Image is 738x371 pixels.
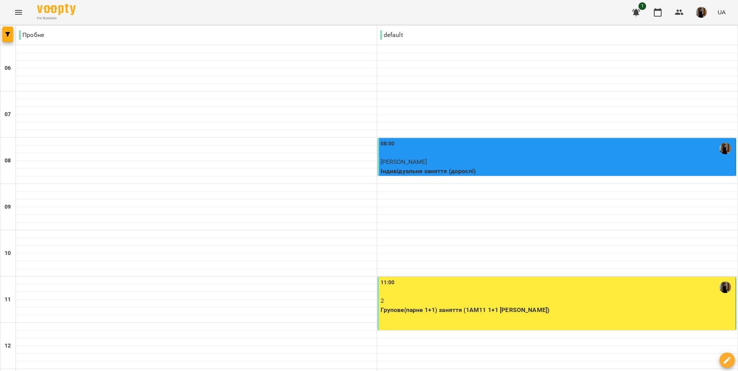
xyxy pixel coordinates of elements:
[37,4,76,15] img: Voopty Logo
[381,305,735,315] p: Групове(парне 1+1) заняття (1АМ11 1+1 [PERSON_NAME])
[381,278,395,287] label: 11:00
[380,30,403,40] p: default
[19,30,44,40] p: Пробне
[381,158,427,165] span: [PERSON_NAME]
[5,295,11,304] h6: 11
[5,64,11,73] h6: 06
[5,249,11,258] h6: 10
[718,8,726,16] span: UA
[5,157,11,165] h6: 08
[381,296,735,305] p: 2
[638,2,646,10] span: 1
[696,7,707,18] img: 283d04c281e4d03bc9b10f0e1c453e6b.jpg
[5,110,11,119] h6: 07
[719,143,731,154] img: Островська Діана Володимирівна
[714,5,729,19] button: UA
[5,203,11,211] h6: 09
[5,342,11,350] h6: 12
[37,16,76,21] span: For Business
[9,3,28,22] button: Menu
[719,282,731,293] img: Островська Діана Володимирівна
[381,140,395,148] label: 08:00
[381,167,735,176] p: Індивідуальне заняття (дорослі)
